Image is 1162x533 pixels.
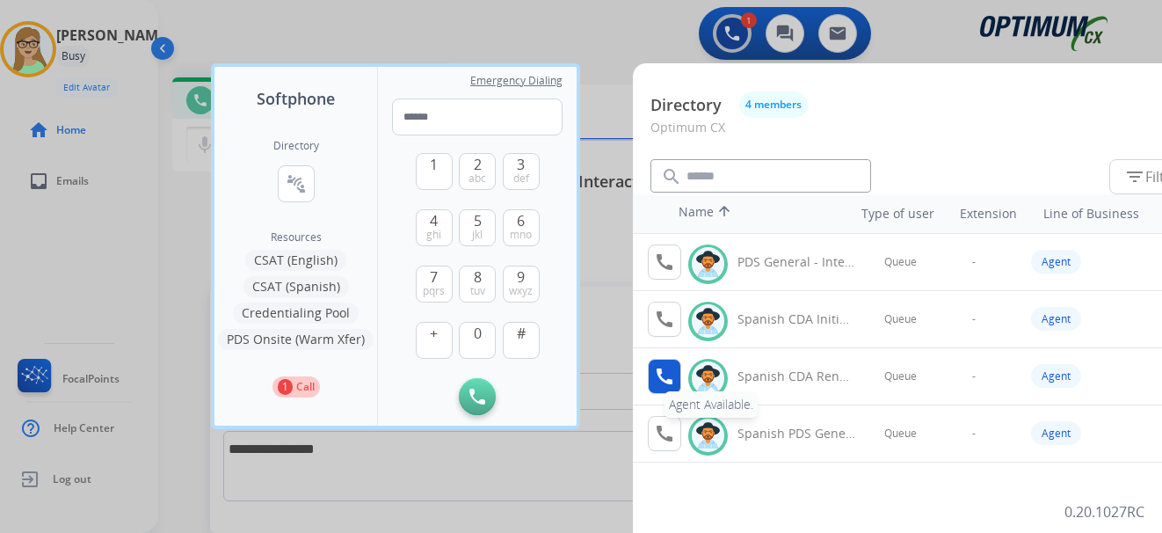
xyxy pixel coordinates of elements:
[695,251,721,278] img: avatar
[271,230,322,245] span: Resources
[665,391,758,418] div: Agent Available.
[426,228,441,242] span: ghi
[513,172,529,186] span: def
[470,284,485,298] span: tuv
[1031,307,1081,331] div: Agent
[884,312,917,326] span: Queue
[661,166,682,187] mat-icon: search
[423,284,445,298] span: pqrs
[654,366,675,387] mat-icon: call
[884,369,917,383] span: Queue
[278,379,293,395] p: 1
[714,203,735,224] mat-icon: arrow_upward
[695,308,721,335] img: avatar
[1031,250,1081,274] div: Agent
[837,196,943,231] th: Type of user
[650,93,722,117] p: Directory
[654,309,675,330] mat-icon: call
[243,276,349,297] button: CSAT (Spanish)
[430,266,438,288] span: 7
[695,422,721,449] img: avatar
[286,173,307,194] mat-icon: connect_without_contact
[474,323,482,344] span: 0
[1031,364,1081,388] div: Agent
[430,210,438,231] span: 4
[972,255,976,269] span: -
[884,255,917,269] span: Queue
[1064,501,1144,522] p: 0.20.1027RC
[245,250,346,271] button: CSAT (English)
[474,210,482,231] span: 5
[218,329,374,350] button: PDS Onsite (Warm Xfer)
[517,154,525,175] span: 3
[470,74,563,88] span: Emergency Dialing
[517,210,525,231] span: 6
[257,86,335,111] span: Softphone
[972,312,976,326] span: -
[474,266,482,288] span: 8
[273,139,319,153] h2: Directory
[509,284,533,298] span: wxyz
[233,303,359,324] button: Credentialing Pool
[474,154,482,175] span: 2
[430,154,438,175] span: 1
[972,369,976,383] span: -
[416,153,453,190] button: 1
[468,172,486,186] span: abc
[972,427,976,441] span: -
[510,228,532,242] span: mno
[695,365,721,392] img: avatar
[416,322,453,359] button: +
[654,252,675,273] mat-icon: call
[648,359,681,394] button: Agent Available.
[459,153,496,190] button: 2abc
[951,196,1026,231] th: Extension
[503,322,540,359] button: #
[459,209,496,246] button: 5jkl
[884,427,917,441] span: Queue
[737,425,855,442] div: Spanish PDS General - Internal
[1124,166,1145,187] mat-icon: filter_list
[503,266,540,303] button: 9wxyz
[459,322,496,359] button: 0
[737,253,855,271] div: PDS General - Internal
[737,310,855,328] div: Spanish CDA Initial General - Internal
[296,379,315,395] p: Call
[739,91,808,118] button: 4 members
[503,209,540,246] button: 6mno
[517,266,525,288] span: 9
[272,376,320,398] button: 1Call
[459,266,496,303] button: 8tuv
[737,368,855,385] div: Spanish CDA Renewal General - Internal
[469,389,485,405] img: call-button
[517,323,526,344] span: #
[654,423,675,444] mat-icon: call
[503,153,540,190] button: 3def
[430,323,438,344] span: +
[416,209,453,246] button: 4ghi
[1031,421,1081,445] div: Agent
[416,266,453,303] button: 7pqrs
[670,194,828,233] th: Name
[472,228,483,242] span: jkl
